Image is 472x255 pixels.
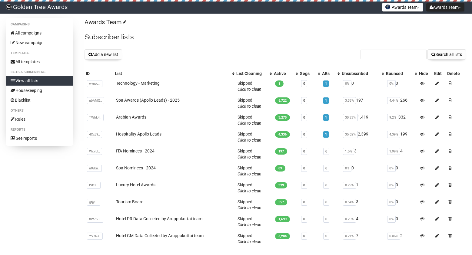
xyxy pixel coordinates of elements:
[6,4,12,10] img: f8b559bad824ed76f7defaffbc1b54fa
[238,222,261,227] a: Click to clean
[341,129,385,145] td: 2,399
[6,57,73,67] a: All templates
[275,80,284,87] span: 1
[386,70,412,77] div: Bounced
[385,5,390,9] img: favicons
[325,217,327,221] a: 0
[303,99,305,103] a: 0
[343,114,358,121] span: 30.23%
[87,97,104,104] span: ubAMQ..
[385,145,418,162] td: 4
[325,234,327,238] a: 0
[385,69,418,78] th: Bounced: No sort applied, activate to apply an ascending sort
[385,230,418,247] td: 2
[385,78,418,95] td: 0
[343,233,356,240] span: 0.21%
[6,76,73,86] a: View all lists
[325,149,327,153] a: 0
[325,166,327,170] a: 0
[238,155,261,159] a: Click to clean
[87,233,103,240] span: YV763..
[385,196,418,213] td: 0
[341,95,385,112] td: 197
[387,148,400,155] span: 1.99%
[341,112,385,129] td: 1,419
[387,233,400,240] span: 0.06%
[303,166,305,170] a: 0
[238,188,261,193] a: Click to clean
[6,69,73,76] li: Lists & subscribers
[322,70,334,77] div: ARs
[6,95,73,105] a: Blacklist
[116,81,160,86] a: Technology - Marketing
[87,165,102,172] span: ufGku..
[275,182,287,188] span: 339
[6,133,73,143] a: See reports
[116,182,155,187] a: Luxury Hotel Awards
[116,98,180,103] a: Spa Awards (Apollo Leads) - 2025
[343,148,354,155] span: 1.5%
[385,179,418,196] td: 0
[300,70,315,77] div: Segs
[275,216,290,222] span: 1,699
[303,183,305,187] a: 0
[275,148,287,155] span: 197
[87,148,102,155] span: WcvEI..
[238,104,261,109] a: Click to clean
[447,70,465,77] div: Delete
[325,116,327,119] a: 1
[238,205,261,210] a: Click to clean
[343,131,358,138] span: 35.62%
[387,182,396,189] span: 0%
[385,213,418,230] td: 0
[87,216,103,223] span: 8W763..
[419,70,432,77] div: Hide
[238,239,261,244] a: Click to clean
[235,69,273,78] th: List Cleaning: No sort applied, activate to apply an ascending sort
[87,80,102,87] span: wynoL..
[87,199,100,206] span: gfjy8..
[343,199,356,206] span: 0.54%
[275,199,287,205] span: 557
[238,182,261,193] span: Skipped
[385,162,418,179] td: 0
[6,107,73,114] li: Others
[238,216,261,227] span: Skipped
[238,115,261,126] span: Skipped
[275,233,290,239] span: 3,284
[6,38,73,47] a: New campaign
[341,162,385,179] td: 0
[385,95,418,112] td: 266
[238,149,261,159] span: Skipped
[238,98,261,109] span: Skipped
[387,199,396,206] span: 0%
[87,182,101,189] span: lSttK..
[387,97,400,104] span: 4.44%
[303,200,305,204] a: 0
[6,126,73,133] li: Reports
[116,165,156,170] a: Spa Nominees - 2024
[433,69,446,78] th: Edit: No sort applied, sorting is disabled
[238,121,261,126] a: Click to clean
[341,196,385,213] td: 3
[6,28,73,38] a: All campaigns
[343,165,351,172] span: 0%
[325,82,327,86] a: 1
[238,132,261,142] span: Skipped
[325,200,327,204] a: 0
[343,80,351,87] span: 0%
[387,80,396,87] span: 0%
[87,131,102,138] span: 4Cx89..
[325,183,327,187] a: 0
[387,216,396,223] span: 0%
[275,165,285,172] span: 89
[115,70,229,77] div: List
[85,49,122,60] button: Add a new list
[116,115,146,119] a: Arabian Awards
[116,233,204,238] a: Hotel GM Data Collected by Aruppukottai team
[303,217,305,221] a: 0
[299,69,321,78] th: Segs: No sort applied, activate to apply an ascending sort
[6,114,73,124] a: Rules
[114,69,235,78] th: List: No sort applied, activate to apply an ascending sort
[87,114,104,121] span: TWhk4..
